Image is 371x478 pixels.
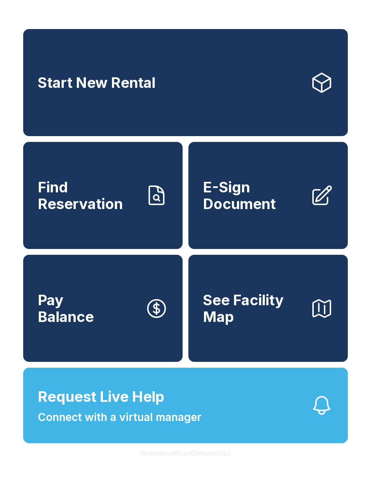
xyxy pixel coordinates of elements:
[23,368,348,443] button: Request Live HelpConnect with a virtual manager
[203,292,304,325] span: See Facility Map
[23,29,348,136] a: Start New Rental
[188,255,348,362] button: See Facility Map
[38,386,164,408] span: Request Live Help
[38,409,201,425] span: Connect with a virtual manager
[135,443,236,463] button: VersionkrrefDLawElMlwz8nfSsJ
[188,142,348,249] a: E-Sign Document
[38,179,139,212] span: Find Reservation
[38,74,155,91] span: Start New Rental
[38,292,94,325] span: Pay Balance
[23,255,183,362] button: PayBalance
[203,179,304,212] span: E-Sign Document
[23,142,183,249] a: Find Reservation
